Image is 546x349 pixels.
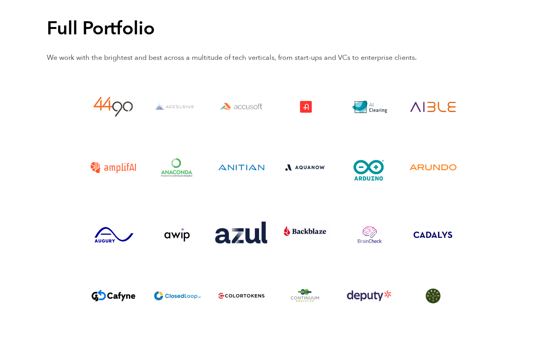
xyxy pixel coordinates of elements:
img: Anitian logo [215,154,267,181]
a: Visit the AIBLE website [407,94,459,120]
a: Visit the Addvocate website [279,94,331,120]
img: Cafyne logo [87,283,139,309]
a: Visit the 4490 website [87,94,139,120]
img: Arundo logo [407,154,459,181]
a: Visit the website [215,222,267,244]
img: AmplifAI logo [87,154,139,181]
h2: Full Portfolio [47,16,499,41]
img: Cadalys logo [407,222,459,248]
a: Visit the website [279,154,331,181]
img: Closed Loop logo [151,283,203,309]
a: Visit the website [151,94,203,120]
a: Visit the Dundee website [407,283,459,309]
a: Visit the Accusoft website [215,94,267,120]
a: Visit the Closed Loop website [151,283,203,309]
a: Visit the Color Tokens website [215,283,267,309]
img: Dundee logo [407,283,459,309]
img: Augury logo [87,222,139,248]
img: Deputy logo [343,283,395,309]
img: Color Tokens logo [215,283,267,309]
a: Visit the AI Clearing website [343,94,395,120]
img: AIBLE logo [407,94,459,120]
a: Visit the Augury website [87,222,139,248]
img: AI Clearing logo [343,94,395,120]
a: Visit the Arundo website [407,154,459,181]
img: Brain Check logo [343,222,395,248]
a: Visit the AmplifAI website [87,154,139,181]
a: Visit the website [343,154,395,187]
a: Visit the Cadalys website [407,222,459,248]
a: Visit the Cafyne website [87,283,139,309]
p: We work with the brightest and best across a multitude of tech verticals, from start-ups and VCs ... [47,53,499,63]
a: Visit the AWIP website [151,222,203,248]
a: Visit the Deputy website [343,283,395,309]
a: Visit the Anitian website [215,154,267,181]
a: Visit the Anaconda website [151,154,203,181]
img: Addvocate logo [279,94,331,120]
img: Anaconda logo [151,154,203,181]
a: Visit the Continuum website [279,283,331,309]
img: 4490 logo [87,94,139,120]
a: Visit the website [279,222,331,240]
img: AWIP logo [151,222,203,248]
img: Continuum logo [279,283,331,309]
a: Visit the Brain Check website [343,222,395,248]
img: Accusoft logo [215,94,267,120]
